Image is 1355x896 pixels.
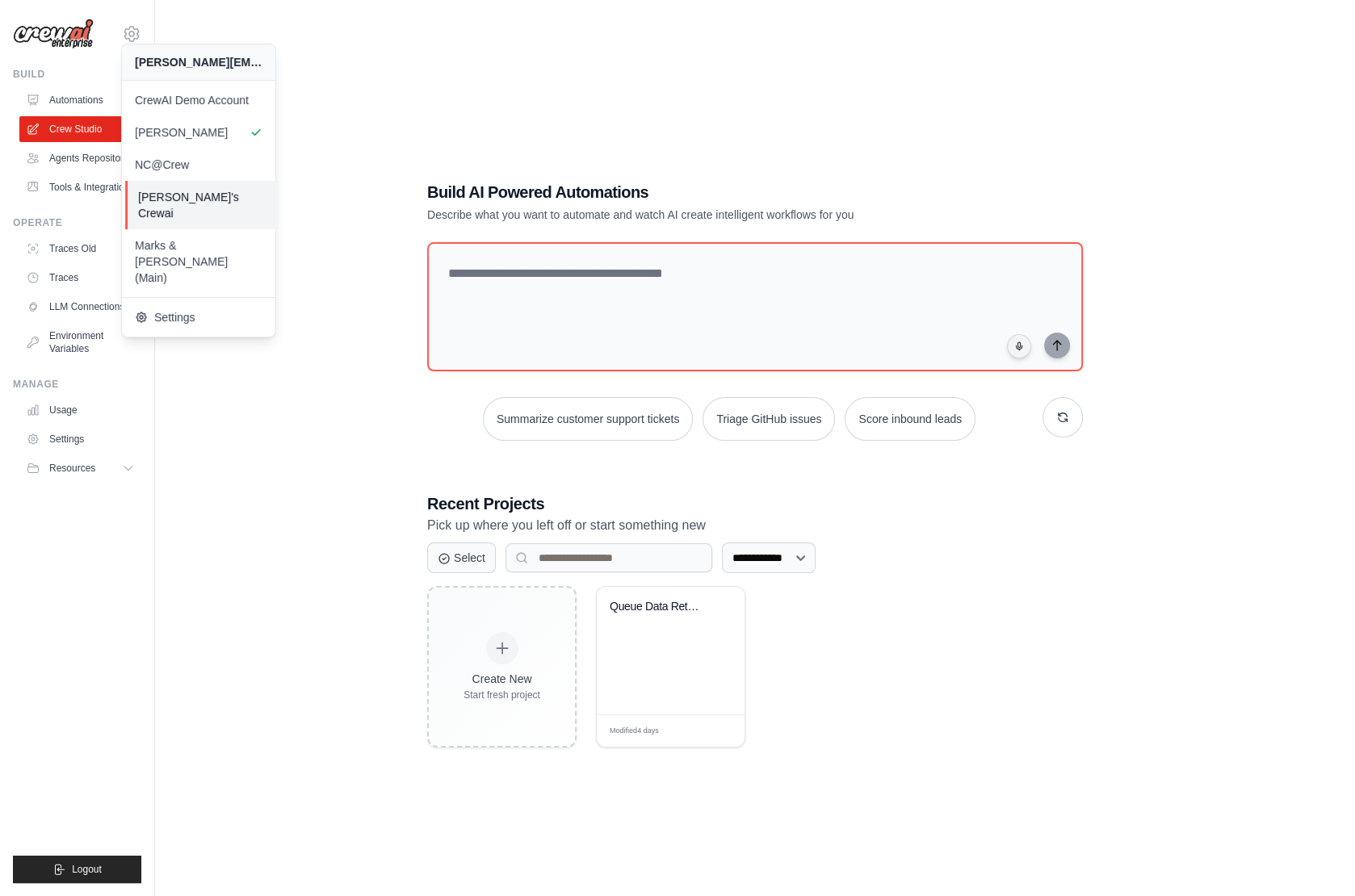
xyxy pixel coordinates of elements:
[19,455,141,481] button: Resources
[135,309,262,325] span: Settings
[1042,397,1083,438] button: Get new suggestions
[19,265,141,291] a: Traces
[13,856,141,883] button: Logout
[1007,334,1031,358] button: Click to speak your automation idea
[610,600,707,614] div: Queue Data Retrieval Automation
[19,397,141,423] a: Usage
[427,542,496,573] button: Select
[610,726,659,737] span: Modified 4 days
[845,397,975,441] button: Score inbound leads
[464,689,540,701] div: Start fresh project
[19,323,141,362] a: Environment Variables
[19,294,141,320] a: LLM Connections
[427,181,970,203] h1: Build AI Powered Automations
[19,426,141,452] a: Settings
[122,301,275,333] a: Settings
[138,189,266,221] span: [PERSON_NAME]'s Crewai
[135,124,262,140] span: [PERSON_NAME]
[125,181,279,229] a: [PERSON_NAME]'s Crewai
[464,671,540,687] div: Create New
[49,462,95,475] span: Resources
[427,492,1083,515] h3: Recent Projects
[19,145,141,171] a: Agents Repository
[13,378,141,391] div: Manage
[122,229,275,294] a: Marks & [PERSON_NAME] (Main)
[703,397,835,441] button: Triage GitHub issues
[19,116,141,142] a: Crew Studio
[19,87,141,113] a: Automations
[135,237,262,286] span: Marks & [PERSON_NAME] (Main)
[19,174,141,200] a: Tools & Integrations
[1274,819,1355,896] iframe: Chat Widget
[13,19,94,49] img: Logo
[19,236,141,262] a: Traces Old
[427,515,1083,536] p: Pick up where you left off or start something new
[13,216,141,229] div: Operate
[122,84,275,116] a: CrewAI Demo Account
[13,68,141,81] div: Build
[707,725,720,737] span: Edit
[483,397,693,441] button: Summarize customer support tickets
[135,92,262,108] span: CrewAI Demo Account
[135,54,262,70] div: [PERSON_NAME][EMAIL_ADDRESS][PERSON_NAME][DOMAIN_NAME]
[72,863,102,876] span: Logout
[135,157,262,173] span: NC@Crew
[122,116,275,149] a: [PERSON_NAME]
[122,149,275,181] a: NC@Crew
[427,207,970,223] p: Describe what you want to automate and watch AI create intelligent workflows for you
